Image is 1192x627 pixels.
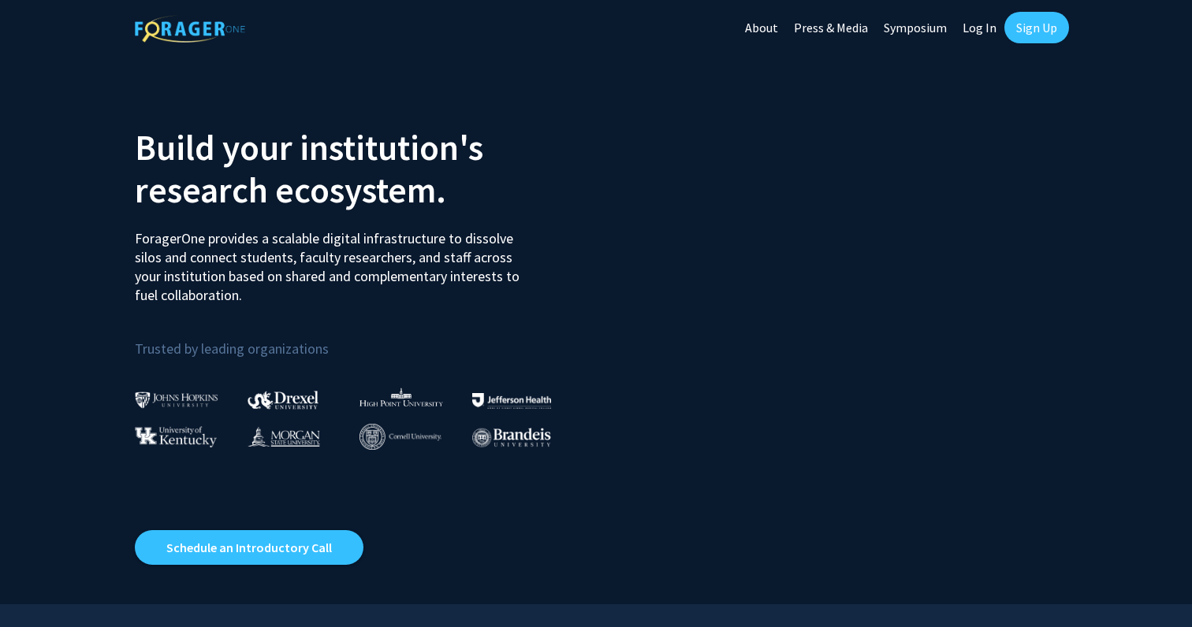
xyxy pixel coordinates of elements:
img: Thomas Jefferson University [472,393,551,408]
p: Trusted by leading organizations [135,317,584,361]
img: Morgan State University [248,426,320,447]
a: Opens in a new tab [135,530,363,565]
a: Sign Up [1004,12,1069,43]
img: Brandeis University [472,428,551,447]
img: High Point University [359,388,443,406]
img: ForagerOne Logo [135,15,245,43]
img: Drexel University [248,391,318,409]
p: ForagerOne provides a scalable digital infrastructure to dissolve silos and connect students, fac... [135,217,531,305]
h2: Build your institution's research ecosystem. [135,126,584,211]
img: Cornell University [359,424,441,450]
img: Johns Hopkins University [135,391,218,408]
img: University of Kentucky [135,426,217,447]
